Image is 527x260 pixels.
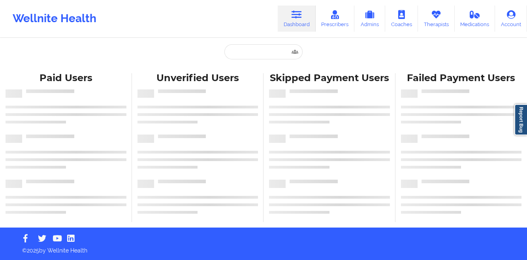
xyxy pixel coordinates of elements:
[385,6,418,32] a: Coaches
[495,6,527,32] a: Account
[316,6,355,32] a: Prescribers
[278,6,316,32] a: Dashboard
[17,241,510,254] p: © 2025 by Wellnite Health
[514,104,527,135] a: Report Bug
[455,6,495,32] a: Medications
[137,72,258,84] div: Unverified Users
[418,6,455,32] a: Therapists
[354,6,385,32] a: Admins
[269,72,390,84] div: Skipped Payment Users
[401,72,522,84] div: Failed Payment Users
[6,72,126,84] div: Paid Users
